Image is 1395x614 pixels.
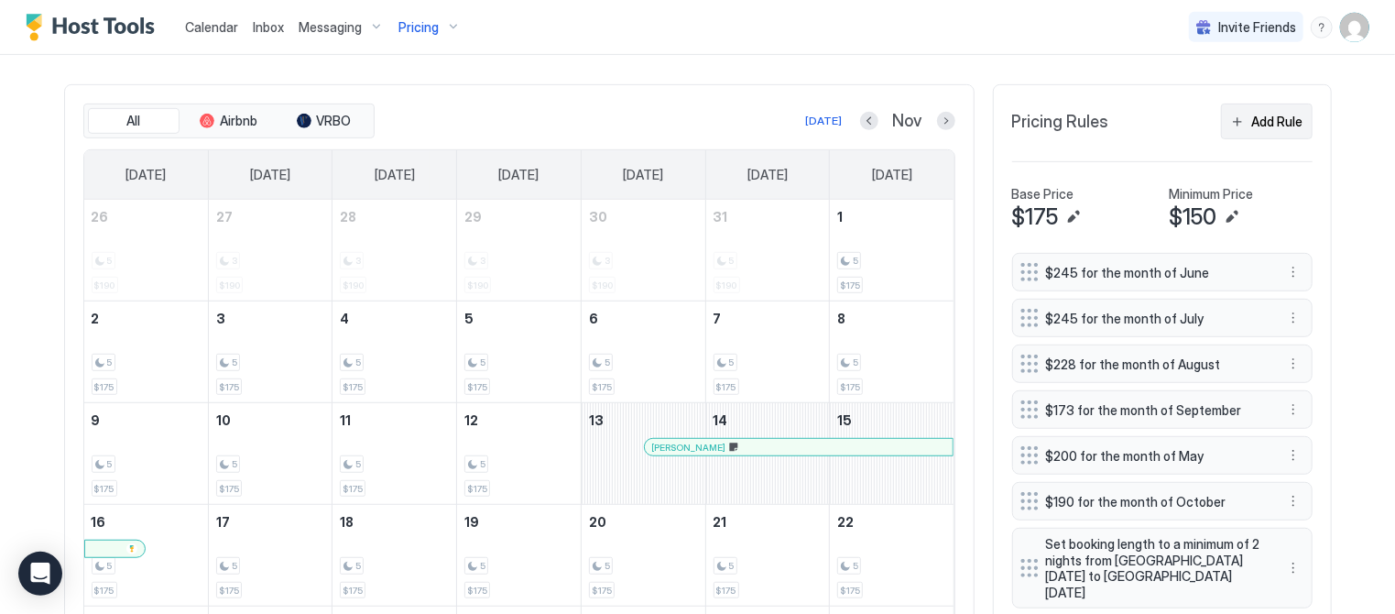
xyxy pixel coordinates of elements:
span: All [126,113,140,129]
span: Minimum Price [1170,186,1254,203]
span: 5 [355,356,361,368]
td: November 17, 2025 [208,505,332,607]
span: $175 [94,585,114,597]
span: $175 [219,585,239,597]
span: Pricing Rules [1012,112,1109,133]
button: Airbnb [183,108,275,134]
span: 5 [729,356,735,368]
span: $173 for the month of September [1046,402,1264,419]
span: 28 [340,209,356,225]
span: $175 [94,483,114,495]
span: [DATE] [375,167,415,183]
a: November 11, 2025 [332,403,456,437]
span: 4 [340,311,349,326]
td: November 14, 2025 [705,403,830,505]
span: 5 [853,560,858,572]
span: 11 [340,412,351,428]
td: November 10, 2025 [208,403,332,505]
button: Next month [937,112,955,130]
span: $175 [716,381,736,393]
a: Calendar [185,17,238,37]
span: $175 [716,585,736,597]
a: Sunday [107,150,184,200]
td: November 12, 2025 [457,403,582,505]
span: $228 for the month of August [1046,356,1264,373]
span: $150 [1170,203,1217,231]
span: 17 [216,514,230,530]
td: November 6, 2025 [581,302,705,403]
div: [PERSON_NAME] [652,442,946,454]
a: November 12, 2025 [457,403,581,437]
a: November 3, 2025 [209,302,332,335]
span: Calendar [185,19,238,35]
a: October 30, 2025 [582,200,705,234]
span: $175 [467,585,487,597]
button: Edit [1063,206,1084,228]
span: $175 [467,483,487,495]
span: 5 [464,311,474,326]
td: October 26, 2025 [84,200,209,302]
span: 15 [837,412,852,428]
span: $175 [840,585,860,597]
span: 29 [464,209,482,225]
span: Nov [893,111,922,132]
span: $175 [219,483,239,495]
td: October 30, 2025 [581,200,705,302]
a: November 13, 2025 [582,403,705,437]
span: 6 [589,311,598,326]
a: November 18, 2025 [332,505,456,539]
span: $175 [219,381,239,393]
span: [DATE] [498,167,539,183]
td: November 4, 2025 [332,302,457,403]
a: November 16, 2025 [84,505,208,539]
td: November 20, 2025 [581,505,705,607]
td: November 5, 2025 [457,302,582,403]
span: 5 [605,356,610,368]
div: Open Intercom Messenger [18,552,62,596]
a: October 27, 2025 [209,200,332,234]
a: Host Tools Logo [26,14,163,41]
a: November 22, 2025 [830,505,954,539]
span: $175 [467,381,487,393]
span: [DATE] [250,167,290,183]
span: $200 for the month of May [1046,448,1264,465]
span: $175 [343,381,363,393]
span: 20 [589,514,606,530]
span: 10 [216,412,231,428]
span: 14 [714,412,728,428]
td: November 18, 2025 [332,505,457,607]
a: Thursday [605,150,681,200]
span: Airbnb [220,113,257,129]
div: Add Rule [1252,112,1303,131]
td: November 1, 2025 [830,200,954,302]
span: 5 [355,458,361,470]
span: 5 [107,356,113,368]
span: 5 [232,458,237,470]
button: More options [1282,444,1304,466]
a: October 26, 2025 [84,200,208,234]
button: Edit [1221,206,1243,228]
td: November 16, 2025 [84,505,209,607]
td: October 27, 2025 [208,200,332,302]
td: October 31, 2025 [705,200,830,302]
span: 3 [216,311,225,326]
span: 5 [480,458,485,470]
div: menu [1282,399,1304,421]
span: 5 [480,560,485,572]
div: menu [1282,557,1304,579]
span: Set booking length to a minimum of 2 nights from [GEOGRAPHIC_DATA][DATE] to [GEOGRAPHIC_DATA][DATE] [1046,536,1264,600]
span: $175 [94,381,114,393]
span: 30 [589,209,607,225]
span: Messaging [299,19,362,36]
span: [DATE] [623,167,663,183]
button: More options [1282,307,1304,329]
button: More options [1282,353,1304,375]
a: October 29, 2025 [457,200,581,234]
a: October 31, 2025 [706,200,830,234]
span: 7 [714,311,722,326]
div: menu [1282,444,1304,466]
span: 5 [729,560,735,572]
td: November 2, 2025 [84,302,209,403]
a: November 1, 2025 [830,200,954,234]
